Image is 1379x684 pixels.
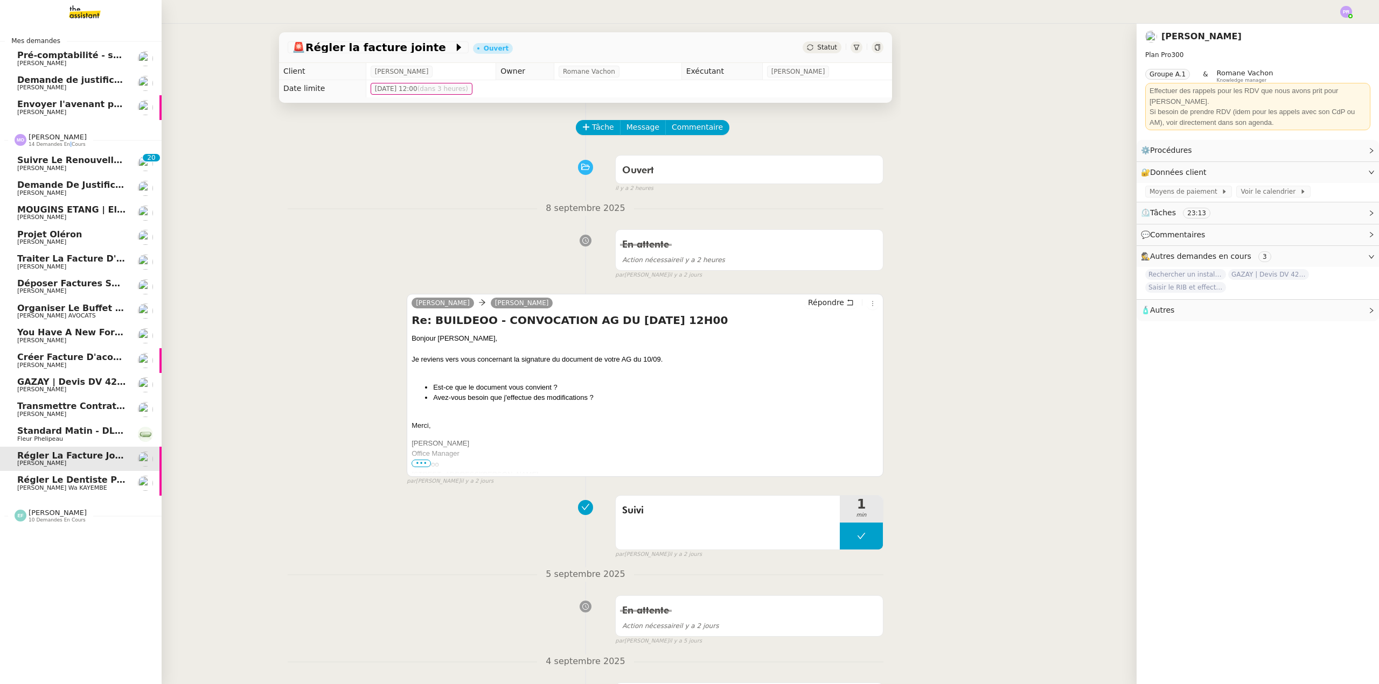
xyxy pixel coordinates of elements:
[622,622,719,630] span: il y a 2 jours
[17,205,190,215] span: MOUGINS ETANG | Electroménagers
[615,550,624,559] span: par
[412,460,431,467] span: •••
[138,353,153,368] img: users%2F8b5K4WuLB4fkrqH4og3fBdCrwGs1%2Favatar%2F1516943936898.jpeg
[1137,300,1379,321] div: 🧴Autres
[15,510,26,521] img: svg
[412,354,879,365] div: Je reviens vers vous concernant la signature du document de votre AG du 10/09.
[138,279,153,294] img: users%2FfjlNmCTkLiVoA3HQjY3GA5JXGxb2%2Favatar%2Fstarofservice_97480retdsc0392.png
[1217,69,1273,77] span: Romane Vachon
[840,511,883,520] span: min
[412,420,879,431] div: Merci,
[17,287,66,294] span: [PERSON_NAME]
[620,120,666,135] button: Message
[29,517,86,523] span: 10 demandes en cours
[17,238,66,245] span: [PERSON_NAME]
[537,567,633,582] span: 5 septembre 2025
[669,550,702,559] span: il y a 2 jours
[407,477,493,486] small: [PERSON_NAME]
[1150,86,1366,107] div: Effectuer des rappels pour les RDV que nous avons prit pour [PERSON_NAME].
[138,328,153,343] img: users%2FnSvcPnZyQ0RA1JfSOxSfyelNlJs1%2Favatar%2Fp1050537-640x427.jpg
[412,469,879,480] div: [STREET_ADDRESS][PERSON_NAME]
[412,298,474,308] a: [PERSON_NAME]
[15,134,26,146] img: svg
[1228,269,1309,280] span: GAZAY | Devis DV 42 427 sèche-serviette
[138,181,153,196] img: users%2FfjlNmCTkLiVoA3HQjY3GA5JXGxb2%2Favatar%2Fstarofservice_97480retdsc0392.png
[17,386,66,393] span: [PERSON_NAME]
[1241,186,1299,197] span: Voir le calendrier
[669,637,702,646] span: il y a 5 jours
[17,278,176,288] span: Déposer factures sur Pennylane
[461,477,493,486] span: il y a 2 jours
[17,475,175,485] span: Régler le dentiste par virement
[412,448,879,459] div: Office Manager
[17,109,66,116] span: [PERSON_NAME]
[17,253,138,264] span: Traiter la facture d'août
[665,120,729,135] button: Commentaire
[433,392,879,403] li: Avez-vous besoin que j'effectue des modifications ?
[138,304,153,319] img: users%2F747wGtPOU8c06LfBMyRxetZoT1v2%2Favatar%2Fnokpict.jpg
[412,438,879,449] div: [PERSON_NAME]
[681,63,762,80] td: Exécutant
[592,121,614,133] span: Tâche
[1217,77,1267,83] span: Knowledge manager
[17,99,244,109] span: Envoyer l'avenant pour signature électronique
[292,42,454,53] span: Régler la facture jointe
[1203,69,1208,83] span: &
[622,622,679,630] span: Action nécessaire
[138,476,153,491] img: users%2F47wLulqoDhMx0TTMwUcsFP5V2A23%2Favatar%2Fnokpict-removebg-preview-removebg-preview.png
[563,66,615,77] span: Romane Vachon
[1141,144,1197,157] span: ⚙️
[1145,31,1157,43] img: users%2F2TyHGbgGwwZcFhdWHiwf3arjzPD2%2Favatar%2F1545394186276.jpeg
[1150,252,1251,260] span: Autres demandes en cours
[1141,166,1211,179] span: 🔐
[615,271,702,280] small: [PERSON_NAME]
[17,180,281,190] span: Demande de justificatifs Pennylane - septembre 2025
[1145,51,1171,59] span: Plan Pro
[433,382,879,393] li: Est-ce que le document vous convient ?
[17,229,82,239] span: Projet Oléron
[1150,107,1366,128] div: Si besoin de prendre RDV (idem pour les appels avec son CdP ou AM), voir directement dans son age...
[143,154,159,161] nz-badge-sup: 20
[138,230,153,245] img: users%2FfjlNmCTkLiVoA3HQjY3GA5JXGxb2%2Favatar%2Fstarofservice_97480retdsc0392.png
[29,133,87,141] span: [PERSON_NAME]
[840,498,883,511] span: 1
[138,255,153,270] img: users%2FfjlNmCTkLiVoA3HQjY3GA5JXGxb2%2Favatar%2Fstarofservice_97480retdsc0392.png
[622,256,679,264] span: Action nécessaire
[138,206,153,221] img: users%2FfjlNmCTkLiVoA3HQjY3GA5JXGxb2%2Favatar%2Fstarofservice_97480retdsc0392.png
[1145,69,1190,80] nz-tag: Groupe A.1
[17,337,66,344] span: [PERSON_NAME]
[17,435,63,442] span: Fleur Phelipeau
[17,263,66,270] span: [PERSON_NAME]
[17,60,66,67] span: [PERSON_NAME]
[5,36,67,46] span: Mes demandes
[412,313,879,328] h4: Re: BUILDEOO - CONVOCATION AG DU [DATE] 12H00
[808,297,844,308] span: Répondre
[147,154,151,164] p: 2
[1150,306,1174,314] span: Autres
[151,154,156,164] p: 0
[138,76,153,91] img: users%2FfjlNmCTkLiVoA3HQjY3GA5JXGxb2%2Favatar%2Fstarofservice_97480retdsc0392.png
[622,503,833,519] span: Suivi
[17,460,66,467] span: [PERSON_NAME]
[1150,230,1205,239] span: Commentaires
[1137,140,1379,161] div: ⚙️Procédures
[417,85,468,93] span: (dans 3 heures)
[17,75,232,85] span: Demande de justificatifs Pennylane - [DATE]
[622,606,669,616] span: En attente
[17,312,96,319] span: [PERSON_NAME] AVOCATS
[771,66,825,77] span: [PERSON_NAME]
[804,297,858,308] button: Répondre
[615,637,702,646] small: [PERSON_NAME]
[537,201,633,216] span: 8 septembre 2025
[537,654,633,669] span: 4 septembre 2025
[138,427,153,442] img: 7f9b6497-4ade-4d5b-ae17-2cbe23708554
[292,41,305,54] span: 🚨
[1161,31,1242,41] a: [PERSON_NAME]
[412,333,879,344] div: Bonjour [PERSON_NAME],
[17,484,107,491] span: [PERSON_NAME] wa KAYEMBE
[138,377,153,392] img: users%2F2TyHGbgGwwZcFhdWHiwf3arjzPD2%2Favatar%2F1545394186276.jpeg
[29,142,86,147] span: 14 demandes en cours
[669,271,702,280] span: il y a 2 jours
[138,51,153,66] img: users%2FME7CwGhkVpexbSaUxoFyX6OhGQk2%2Favatar%2Fe146a5d2-1708-490f-af4b-78e736222863
[622,256,725,264] span: il y a 2 heures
